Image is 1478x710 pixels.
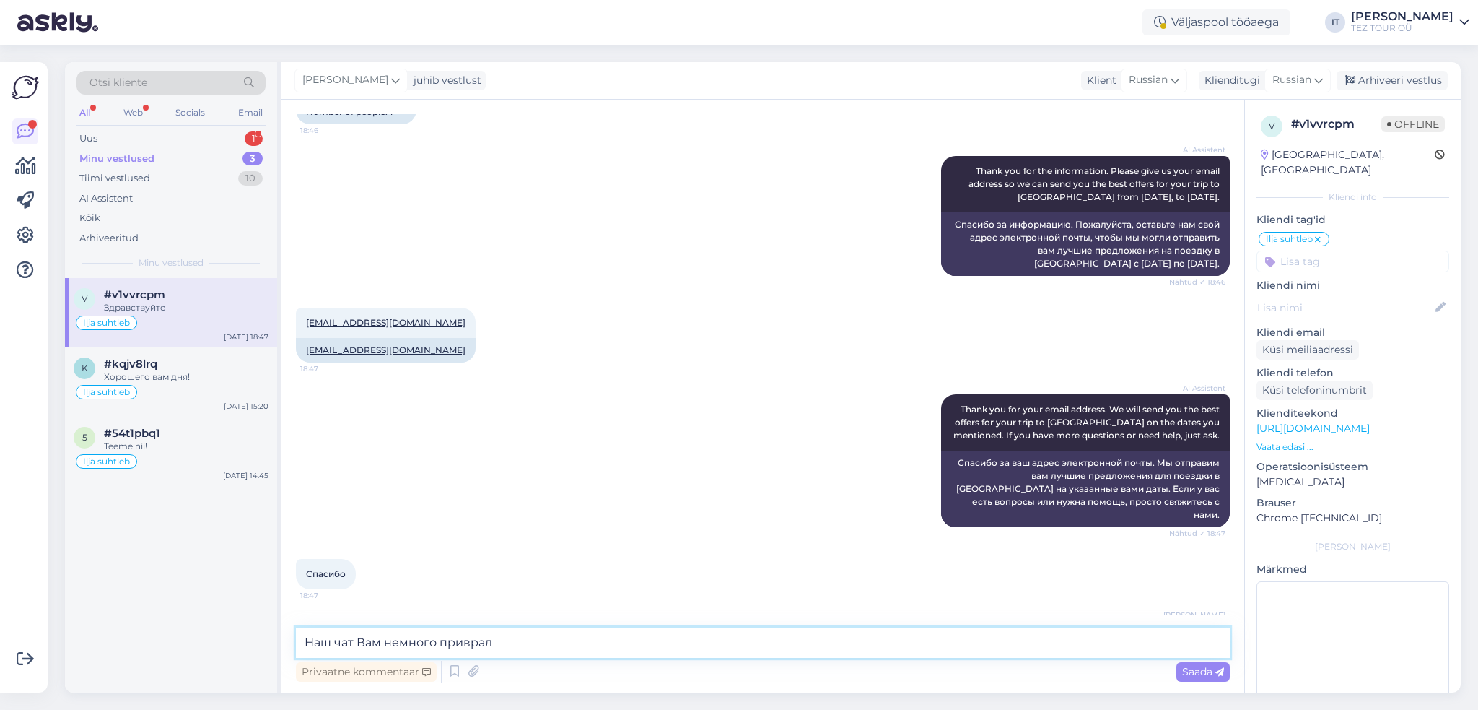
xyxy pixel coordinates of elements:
div: [PERSON_NAME] [1256,540,1449,553]
span: Ilja suhtleb [1266,235,1313,243]
a: [PERSON_NAME]TEZ TOUR OÜ [1351,11,1469,34]
a: [EMAIL_ADDRESS][DOMAIN_NAME] [306,317,465,328]
span: 5 [82,432,87,443]
div: Спасибо за ваш адрес электронной почты. Мы отправим вам лучшие предложения для поездки в [GEOGRAP... [941,451,1230,527]
div: Uus [79,131,97,146]
p: Vaata edasi ... [1256,441,1449,454]
div: 1 [245,131,263,146]
div: Privaatne kommentaar [296,662,437,682]
div: Хорошего вам дня! [104,371,268,384]
span: #kqjv8lrq [104,358,157,371]
span: [PERSON_NAME] [1163,610,1225,620]
div: Kliendi info [1256,191,1449,204]
div: Teeme nii! [104,440,268,453]
p: Kliendi nimi [1256,278,1449,293]
div: Здравствуйте [104,301,268,314]
div: TEZ TOUR OÜ [1351,22,1453,34]
span: Saada [1182,665,1224,678]
span: v [82,293,87,304]
span: Offline [1381,116,1445,132]
div: Email [235,103,266,122]
p: Kliendi telefon [1256,365,1449,381]
span: [PERSON_NAME] [302,72,388,88]
span: Minu vestlused [139,256,204,269]
p: Märkmed [1256,562,1449,577]
span: Nähtud ✓ 18:46 [1169,277,1225,287]
div: Klienditugi [1199,73,1260,88]
div: juhib vestlust [408,73,481,88]
p: Operatsioonisüsteem [1256,459,1449,475]
textarea: Наш чат Вам немного приврал [296,628,1230,658]
span: Ilja suhtleb [83,319,130,327]
span: AI Assistent [1171,383,1225,394]
a: [EMAIL_ADDRESS][DOMAIN_NAME] [306,345,465,355]
span: Спасибо [306,568,346,579]
div: Küsi meiliaadressi [1256,340,1359,360]
div: [GEOGRAPHIC_DATA], [GEOGRAPHIC_DATA] [1261,147,1435,178]
span: #v1vvrcpm [104,288,165,301]
span: Russian [1272,72,1311,88]
div: [DATE] 15:20 [224,401,268,412]
p: Klienditeekond [1256,406,1449,421]
div: Arhiveeri vestlus [1337,71,1448,90]
div: Socials [172,103,208,122]
p: [MEDICAL_DATA] [1256,475,1449,490]
div: [DATE] 18:47 [224,332,268,342]
p: Chrome [TECHNICAL_ID] [1256,511,1449,526]
span: k [82,363,88,373]
div: Arhiveeritud [79,231,139,246]
span: Thank you for the information. Please give us your email address so we can send you the best offe... [968,165,1222,202]
span: #54t1pbq1 [104,427,160,440]
div: # v1vvrcpm [1291,116,1381,133]
span: AI Assistent [1171,144,1225,155]
div: 3 [242,152,263,166]
input: Lisa nimi [1257,300,1433,316]
div: IT [1325,12,1345,33]
div: Klient [1081,73,1116,88]
a: [URL][DOMAIN_NAME] [1256,422,1370,435]
div: [DATE] 14:45 [223,470,268,481]
span: 18:46 [300,125,354,136]
div: Küsi telefoninumbrit [1256,381,1373,400]
div: Minu vestlused [79,152,154,166]
div: Спасибо за информацию. Пожалуйста, оставьте нам свой адрес электронной почты, чтобы мы могли отпр... [941,212,1230,276]
p: Kliendi tag'id [1256,212,1449,228]
span: Otsi kliente [89,75,147,90]
span: Ilja suhtleb [83,388,130,397]
span: Thank you for your email address. We will send you the best offers for your trip to [GEOGRAPHIC_D... [953,404,1222,441]
p: Brauser [1256,495,1449,511]
span: 18:47 [300,590,354,601]
span: 18:47 [300,363,354,374]
div: Tiimi vestlused [79,171,150,186]
div: Web [121,103,146,122]
div: Kõik [79,211,100,225]
span: Ilja suhtleb [83,457,130,466]
div: Väljaspool tööaega [1142,9,1290,35]
div: 10 [238,171,263,186]
p: Kliendi email [1256,325,1449,340]
div: All [76,103,93,122]
div: [PERSON_NAME] [1351,11,1453,22]
img: Askly Logo [12,74,39,101]
span: Nähtud ✓ 18:47 [1169,528,1225,539]
input: Lisa tag [1256,251,1449,272]
span: v [1269,121,1274,131]
div: AI Assistent [79,191,133,206]
span: Russian [1129,72,1168,88]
